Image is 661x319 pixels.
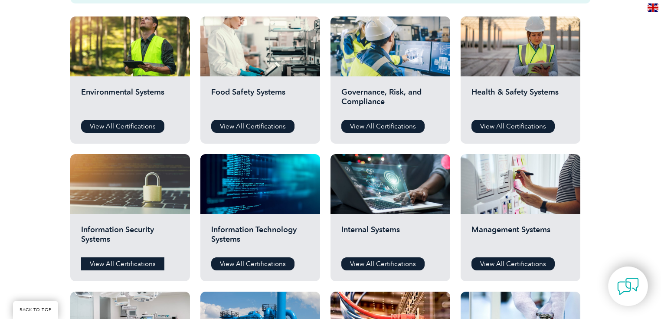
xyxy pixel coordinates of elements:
a: View All Certifications [471,257,555,270]
h2: Information Security Systems [81,225,179,251]
h2: Information Technology Systems [211,225,309,251]
img: en [648,3,658,12]
h2: Internal Systems [341,225,439,251]
a: View All Certifications [81,257,164,270]
a: View All Certifications [341,257,425,270]
a: BACK TO TOP [13,301,58,319]
h2: Food Safety Systems [211,87,309,113]
a: View All Certifications [211,120,295,133]
a: View All Certifications [81,120,164,133]
a: View All Certifications [341,120,425,133]
img: contact-chat.png [617,276,639,297]
h2: Governance, Risk, and Compliance [341,87,439,113]
h2: Management Systems [471,225,569,251]
h2: Environmental Systems [81,87,179,113]
h2: Health & Safety Systems [471,87,569,113]
a: View All Certifications [471,120,555,133]
a: View All Certifications [211,257,295,270]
